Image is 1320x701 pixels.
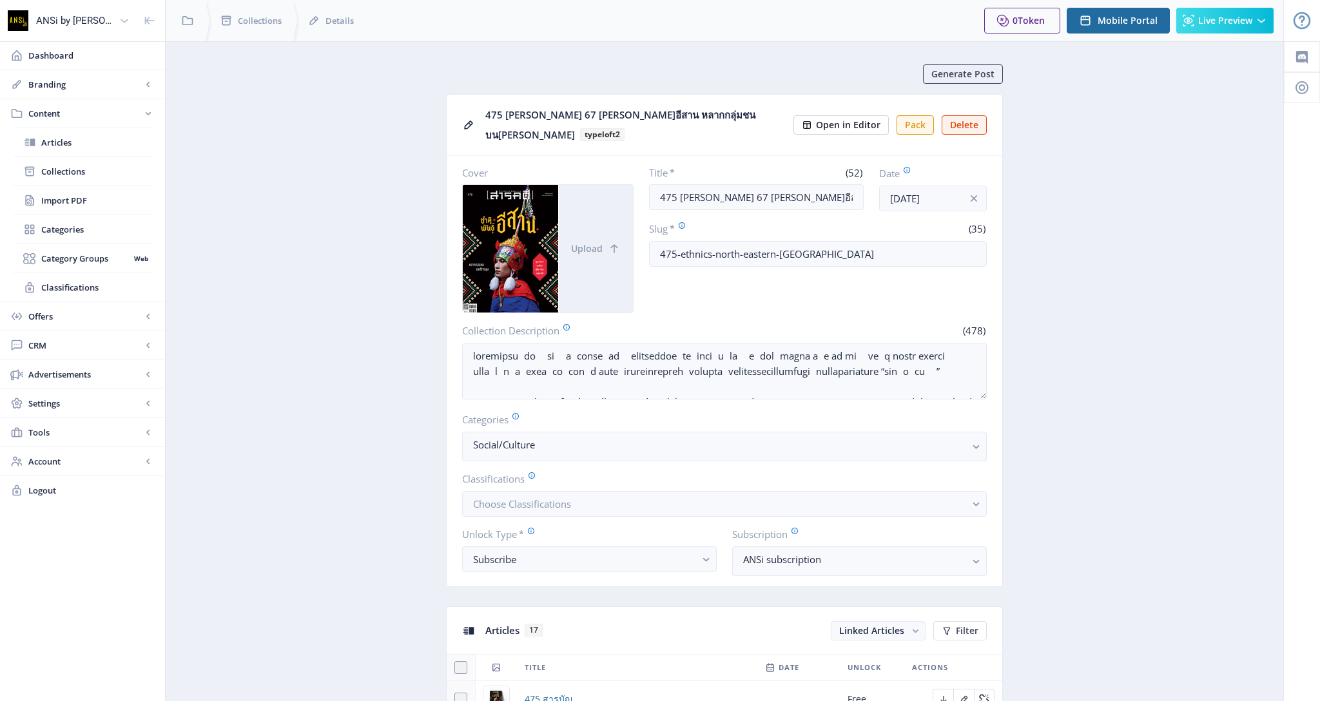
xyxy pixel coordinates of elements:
[41,281,152,294] span: Classifications
[984,8,1060,34] button: 0Token
[36,6,114,35] div: ANSi by [PERSON_NAME]
[41,223,152,236] span: Categories
[485,105,786,145] div: 475 [PERSON_NAME] 67 [PERSON_NAME]อีสาน หลากกลุ่มชนบน[PERSON_NAME]
[462,546,717,572] button: Subscribe
[933,621,987,640] button: Filter
[816,120,880,130] span: Open in Editor
[28,310,142,323] span: Offers
[1067,8,1170,34] button: Mobile Portal
[961,186,987,211] button: info
[238,14,282,27] span: Collections
[28,455,142,468] span: Account
[41,194,152,207] span: Import PDF
[41,165,152,178] span: Collections
[473,497,571,510] span: Choose Classifications
[462,323,719,338] label: Collection Description
[879,186,987,211] input: Publishing Date
[967,192,980,205] nb-icon: info
[28,339,142,352] span: CRM
[897,115,934,135] button: Pack
[931,69,995,79] span: Generate Post
[28,107,142,120] span: Content
[571,244,603,254] span: Upload
[956,626,978,636] span: Filter
[559,185,633,312] button: Upload
[961,324,987,337] span: (478)
[28,78,142,91] span: Branding
[462,491,987,517] button: Choose Classifications
[525,624,543,637] span: 17
[13,244,152,273] a: Category GroupsWeb
[462,432,987,461] button: Social/Culture
[923,64,1003,84] button: Generate Post
[580,128,625,141] b: typeloft2
[462,412,976,427] label: Categories
[649,222,813,236] label: Slug
[13,157,152,186] a: Collections
[831,621,926,640] button: Linked Articles
[130,252,152,265] nb-badge: Web
[28,397,142,410] span: Settings
[13,215,152,244] a: Categories
[13,128,152,157] a: Articles
[743,552,966,567] nb-select-label: ANSi subscription
[8,10,28,31] img: properties.app_icon.png
[649,166,752,179] label: Title
[473,437,966,452] nb-select-label: Social/Culture
[793,115,889,135] button: Open in Editor
[844,166,864,179] span: (52)
[839,624,904,637] span: Linked Articles
[1198,15,1252,26] span: Live Preview
[732,527,976,541] label: Subscription
[1098,15,1158,26] span: Mobile Portal
[732,546,987,576] button: ANSi subscription
[967,222,987,235] span: (35)
[325,14,354,27] span: Details
[649,184,864,210] input: Type Collection Title ...
[13,273,152,302] a: Classifications
[28,484,155,497] span: Logout
[462,527,706,541] label: Unlock Type
[462,472,976,486] label: Classifications
[1176,8,1274,34] button: Live Preview
[41,252,130,265] span: Category Groups
[1018,14,1045,26] span: Token
[485,624,519,637] span: Articles
[473,552,695,567] div: Subscribe
[41,136,152,149] span: Articles
[28,426,142,439] span: Tools
[462,166,623,179] label: Cover
[879,166,976,180] label: Date
[942,115,987,135] button: Delete
[28,368,142,381] span: Advertisements
[649,241,987,267] input: this-is-how-a-slug-looks-like
[13,186,152,215] a: Import PDF
[28,49,155,62] span: Dashboard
